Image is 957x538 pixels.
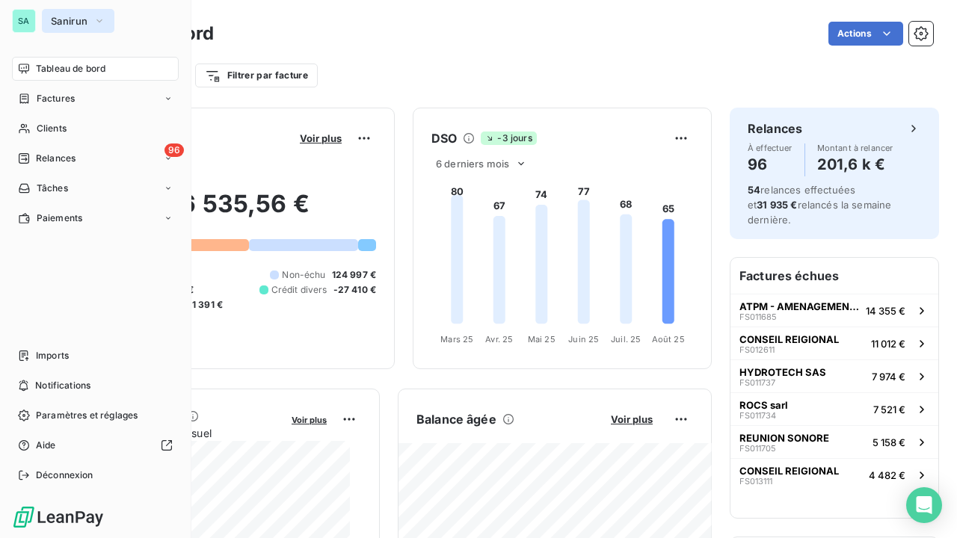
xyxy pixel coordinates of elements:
span: Sanirun [51,15,87,27]
a: Clients [12,117,179,140]
span: Voir plus [611,413,653,425]
span: Voir plus [292,415,327,425]
span: 4 482 € [869,469,905,481]
a: Paramètres et réglages [12,403,179,427]
span: Crédit divers [271,283,327,297]
span: Paiements [37,211,82,225]
span: 31 935 € [757,199,797,211]
span: -1 391 € [188,298,223,312]
span: ATPM - AMENAGEMENTS TRAVAUX PUBLICS DES MASCAREIGNES [739,300,860,312]
div: Open Intercom Messenger [906,487,942,523]
span: 14 355 € [866,305,905,317]
span: FS011737 [739,378,775,387]
button: REUNION SONOREFS0117055 158 € [730,425,938,458]
h2: 276 535,56 € [84,189,376,234]
span: 11 012 € [871,338,905,350]
span: 6 derniers mois [436,158,509,170]
span: Déconnexion [36,469,93,482]
span: Imports [36,349,69,362]
span: CONSEIL REIGIONAL [739,465,839,477]
h6: Factures échues [730,258,938,294]
h6: DSO [431,129,457,147]
h4: 201,6 k € [817,152,893,176]
tspan: Mai 25 [528,334,556,344]
span: ROCS sarl [739,399,788,411]
a: Tâches [12,176,179,200]
img: Logo LeanPay [12,505,105,529]
span: Montant à relancer [817,143,893,152]
button: Voir plus [606,412,657,426]
span: À effectuer [748,143,793,152]
span: 7 974 € [872,371,905,383]
tspan: Juin 25 [568,334,599,344]
span: Non-échu [282,268,325,282]
span: 7 521 € [873,403,905,415]
span: Paramètres et réglages [36,409,138,422]
h6: Balance âgée [416,410,496,428]
span: FS013111 [739,477,772,486]
tspan: Avr. 25 [485,334,513,344]
span: FS011705 [739,444,776,453]
span: FS012611 [739,345,775,354]
h4: 96 [748,152,793,176]
span: 5 158 € [873,436,905,448]
span: FS011734 [739,411,776,420]
button: CONSEIL REIGIONALFS01261111 012 € [730,327,938,359]
a: Factures [12,87,179,111]
span: REUNION SONORE [739,432,829,444]
span: Factures [37,92,75,105]
span: -3 jours [481,132,536,145]
button: ROCS sarlFS0117347 521 € [730,392,938,425]
span: Clients [37,122,67,135]
a: Aide [12,433,179,457]
span: Notifications [35,379,90,392]
a: Paiements [12,206,179,230]
a: 96Relances [12,146,179,170]
span: Aide [36,439,56,452]
button: Filtrer par facture [195,64,318,87]
a: Tableau de bord [12,57,179,81]
tspan: Juil. 25 [611,334,641,344]
span: CONSEIL REIGIONAL [739,333,839,345]
button: Voir plus [287,412,331,426]
a: Imports [12,344,179,368]
span: Voir plus [300,132,342,144]
button: CONSEIL REIGIONALFS0131114 482 € [730,458,938,491]
span: FS011685 [739,312,777,321]
button: HYDROTECH SASFS0117377 974 € [730,359,938,392]
span: Tâches [37,182,68,195]
span: 124 997 € [332,268,376,282]
button: ATPM - AMENAGEMENTS TRAVAUX PUBLICS DES MASCAREIGNESFS01168514 355 € [730,294,938,327]
tspan: Août 25 [652,334,685,344]
span: 54 [748,184,760,196]
span: 96 [164,143,184,157]
button: Voir plus [295,132,346,145]
span: Relances [36,152,76,165]
div: SA [12,9,36,33]
span: relances effectuées et relancés la semaine dernière. [748,184,891,226]
h6: Relances [748,120,802,137]
span: Tableau de bord [36,62,105,75]
button: Actions [828,22,903,46]
span: HYDROTECH SAS [739,366,826,378]
tspan: Mars 25 [440,334,473,344]
span: -27 410 € [333,283,376,297]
